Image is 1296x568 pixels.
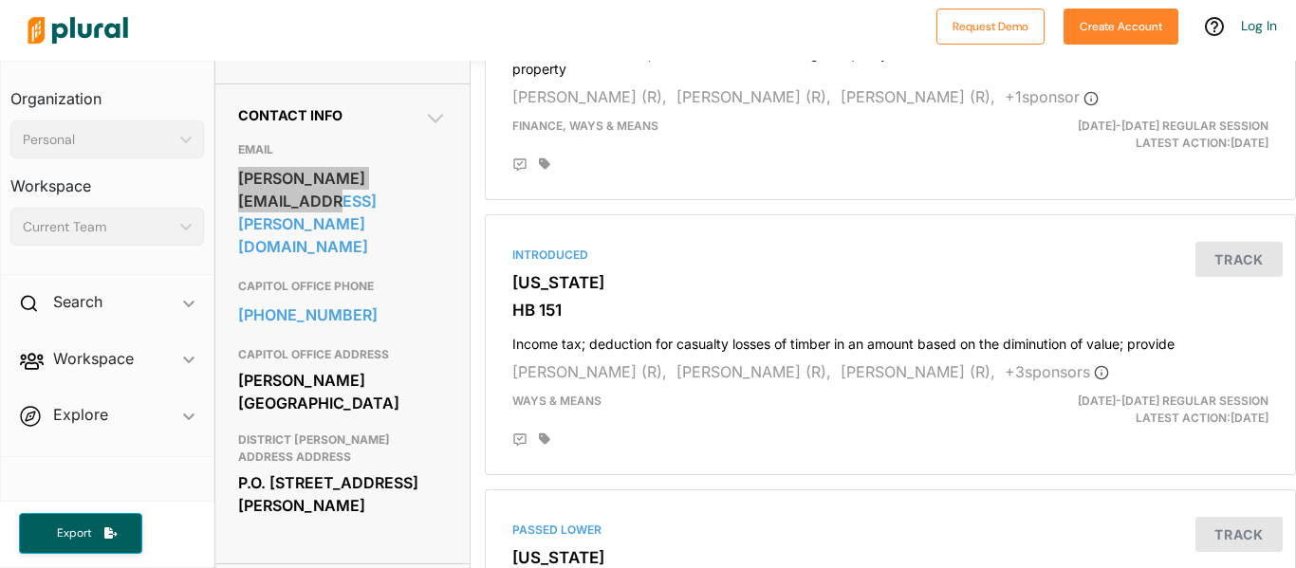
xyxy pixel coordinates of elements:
[238,343,447,366] h3: CAPITOL OFFICE ADDRESS
[23,217,173,237] div: Current Team
[512,394,602,408] span: Ways & Means
[512,273,1268,292] h3: [US_STATE]
[238,301,447,329] a: [PHONE_NUMBER]
[238,138,447,161] h3: EMAIL
[1195,242,1283,277] button: Track
[841,87,995,106] span: [PERSON_NAME] (R),
[1005,87,1099,106] span: + 1 sponsor
[1064,9,1178,45] button: Create Account
[1078,394,1268,408] span: [DATE]-[DATE] Regular Session
[512,301,1268,320] h3: HB 151
[539,432,550,446] div: Add tags
[44,525,104,541] span: Export
[841,362,995,381] span: [PERSON_NAME] (R),
[1021,118,1283,152] div: Latest Action: [DATE]
[1078,119,1268,133] span: [DATE]-[DATE] Regular Session
[539,157,550,171] div: Add tags
[512,522,1268,539] div: Passed Lower
[238,429,447,468] h3: DISTRICT [PERSON_NAME] ADDRESS ADDRESS
[10,158,204,200] h3: Workspace
[238,275,447,298] h3: CAPITOL OFFICE PHONE
[23,130,173,150] div: Personal
[238,366,447,417] div: [PERSON_NAME][GEOGRAPHIC_DATA]
[53,291,102,312] h2: Search
[936,9,1045,45] button: Request Demo
[512,327,1268,353] h4: Income tax; deduction for casualty losses of timber in an amount based on the diminution of value...
[512,157,528,173] div: Add Position Statement
[512,87,667,106] span: [PERSON_NAME] (R),
[676,87,831,106] span: [PERSON_NAME] (R),
[512,119,658,133] span: Finance, Ways & Means
[676,362,831,381] span: [PERSON_NAME] (R),
[1064,15,1178,35] a: Create Account
[10,71,204,113] h3: Organization
[1241,17,1277,34] a: Log In
[19,513,142,554] button: Export
[512,548,1268,567] h3: [US_STATE]
[512,432,528,448] div: Add Position Statement
[512,362,667,381] span: [PERSON_NAME] (R),
[238,468,447,520] div: P.O. [STREET_ADDRESS][PERSON_NAME]
[1005,362,1109,381] span: + 3 sponsor s
[1195,517,1283,552] button: Track
[512,247,1268,264] div: Introduced
[238,164,447,261] a: [PERSON_NAME][EMAIL_ADDRESS][PERSON_NAME][DOMAIN_NAME]
[238,107,343,123] span: Contact Info
[936,15,1045,35] a: Request Demo
[1021,393,1283,427] div: Latest Action: [DATE]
